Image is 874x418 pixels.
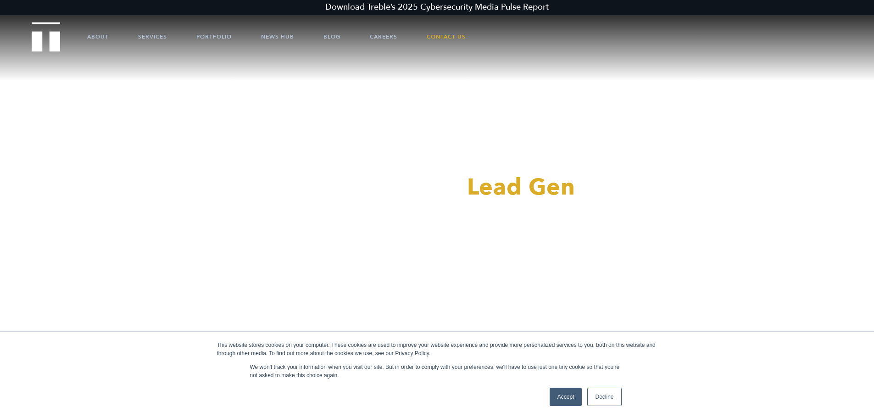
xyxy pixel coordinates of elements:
a: Accept [550,388,582,406]
a: Portfolio [196,23,232,50]
a: Decline [587,388,621,406]
a: Contact Us [427,23,466,50]
p: We won't track your information when you visit our site. But in order to comply with your prefere... [250,363,624,379]
a: News Hub [261,23,294,50]
span: Lead Gen [467,172,575,203]
a: About [87,23,109,50]
a: Blog [323,23,340,50]
div: This website stores cookies on your computer. These cookies are used to improve your website expe... [217,341,657,357]
img: Treble logo [32,22,61,51]
a: Careers [370,23,397,50]
a: Services [138,23,167,50]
